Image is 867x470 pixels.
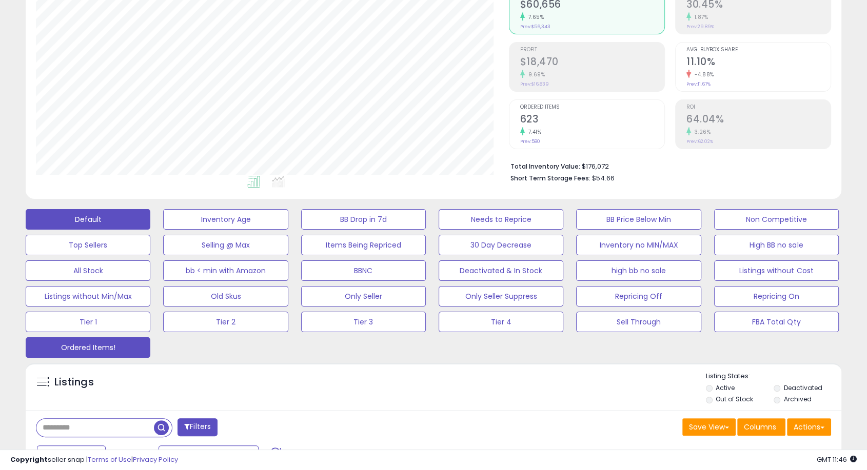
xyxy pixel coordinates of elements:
span: Ordered Items [520,105,664,110]
small: Prev: 29.89% [686,24,714,30]
span: Last 7 Days [52,449,93,459]
small: Prev: 580 [520,138,540,145]
span: $54.66 [592,173,615,183]
button: Save View [682,418,736,436]
button: Deactivated & In Stock [439,260,563,281]
p: Listing States: [706,372,841,381]
b: Total Inventory Value: [510,162,580,171]
button: Tier 4 [439,312,563,332]
button: Needs to Reprice [439,209,563,230]
button: Tier 1 [26,312,150,332]
button: Tier 3 [301,312,426,332]
li: $176,072 [510,159,823,172]
button: High BB no sale [714,235,839,255]
button: high bb no sale [576,260,701,281]
small: Prev: $56,343 [520,24,550,30]
button: Only Seller [301,286,426,306]
button: Listings without Min/Max [26,286,150,306]
a: Privacy Policy [133,455,178,464]
button: Ordered Items! [26,337,150,358]
label: Out of Stock [716,395,753,403]
span: ROI [686,105,831,110]
b: Short Term Storage Fees: [510,174,590,182]
button: BB Price Below Min [576,209,701,230]
button: Items Being Repriced [301,235,426,255]
button: Inventory no MIN/MAX [576,235,701,255]
button: Actions [787,418,831,436]
button: FBA Total Qty [714,312,839,332]
button: Columns [737,418,785,436]
h2: 64.04% [686,113,831,127]
button: Only Seller Suppress [439,286,563,306]
span: Profit [520,47,664,53]
button: Non Competitive [714,209,839,230]
small: -4.88% [691,71,714,78]
span: Avg. Buybox Share [686,47,831,53]
button: [DATE]-30 - Aug-05 [159,445,259,463]
small: 7.65% [525,13,544,21]
button: Repricing On [714,286,839,306]
div: seller snap | | [10,455,178,465]
button: Last 7 Days [37,445,106,463]
small: 7.41% [525,128,542,136]
button: BBNC [301,260,426,281]
button: All Stock [26,260,150,281]
button: Top Sellers [26,235,150,255]
a: Terms of Use [88,455,131,464]
span: Columns [744,422,776,432]
small: Prev: 62.02% [686,138,713,145]
small: 1.87% [691,13,708,21]
button: Default [26,209,150,230]
small: Prev: 11.67% [686,81,711,87]
button: 30 Day Decrease [439,235,563,255]
span: 2025-08-13 11:46 GMT [817,455,857,464]
label: Deactivated [784,383,822,392]
label: Active [716,383,735,392]
small: 9.69% [525,71,545,78]
button: Old Skus [163,286,288,306]
button: bb < min with Amazon [163,260,288,281]
button: Tier 2 [163,312,288,332]
button: Sell Through [576,312,701,332]
button: Filters [178,418,218,436]
h2: 623 [520,113,664,127]
h2: $18,470 [520,56,664,70]
button: Listings without Cost [714,260,839,281]
button: Inventory Age [163,209,288,230]
small: Prev: $16,839 [520,81,549,87]
strong: Copyright [10,455,48,464]
label: Archived [784,395,812,403]
small: 3.26% [691,128,711,136]
button: Selling @ Max [163,235,288,255]
button: BB Drop in 7d [301,209,426,230]
h2: 11.10% [686,56,831,70]
button: Repricing Off [576,286,701,306]
h5: Listings [54,375,94,390]
span: [DATE]-30 - Aug-05 [174,449,246,459]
